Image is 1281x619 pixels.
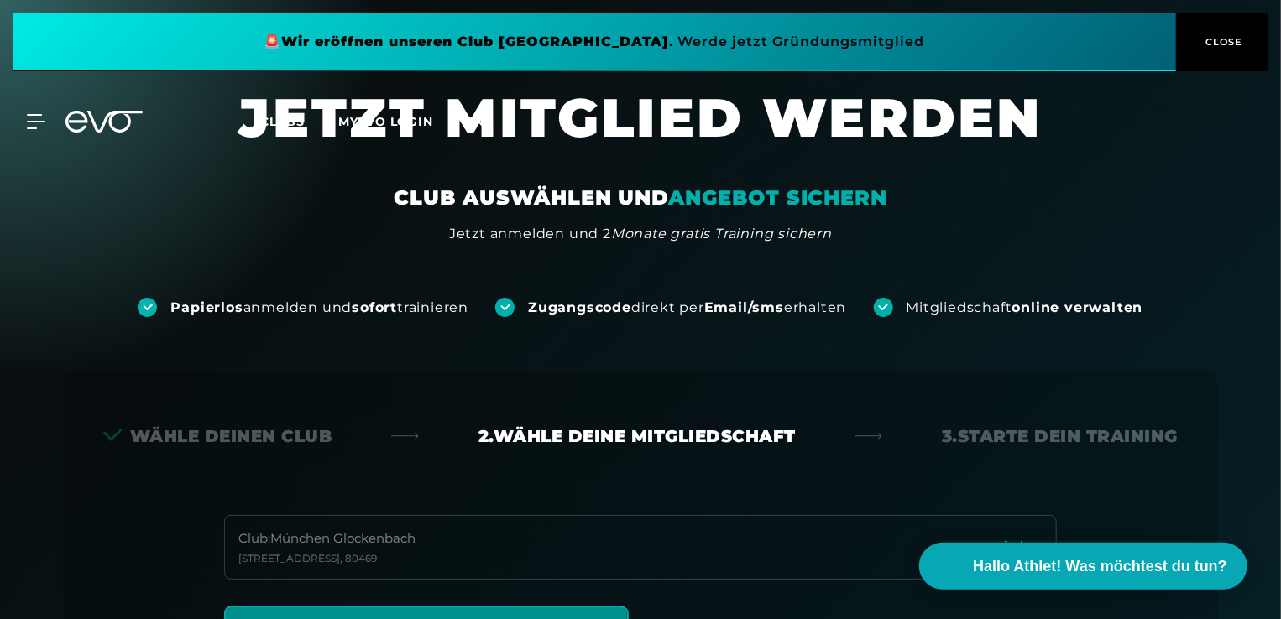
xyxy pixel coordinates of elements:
em: Monate gratis Training sichern [611,226,832,242]
div: Club : München Glockenbach [238,529,416,549]
div: anmelden und trainieren [170,299,468,317]
span: ändern [1004,538,1043,552]
div: Mitgliedschaft [907,299,1143,317]
button: Hallo Athlet! Was möchtest du tun? [919,543,1247,590]
button: CLOSE [1176,13,1268,71]
span: Clubs [260,114,305,129]
div: CLUB AUSWÄHLEN UND [394,185,886,211]
div: 3. Starte dein Training [942,424,1178,448]
strong: Papierlos [170,299,243,315]
strong: Email/sms [704,299,784,315]
span: Hallo Athlet! Was möchtest du tun? [973,555,1227,578]
div: [STREET_ADDRESS] , 80469 [238,552,416,565]
a: ändern [1004,538,1043,557]
div: Wähle deinen Club [103,424,332,448]
span: en [467,114,485,129]
strong: Zugangscode [528,299,631,315]
strong: online verwalten [1012,299,1143,315]
a: MYEVO LOGIN [338,114,433,129]
div: 2. Wähle deine Mitgliedschaft [478,424,796,448]
em: ANGEBOT SICHERN [669,185,887,210]
strong: sofort [352,299,397,315]
div: direkt per erhalten [528,299,846,317]
a: Clubs [260,113,338,129]
div: Jetzt anmelden und 2 [449,224,832,244]
a: en [467,112,505,132]
span: CLOSE [1202,34,1243,49]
